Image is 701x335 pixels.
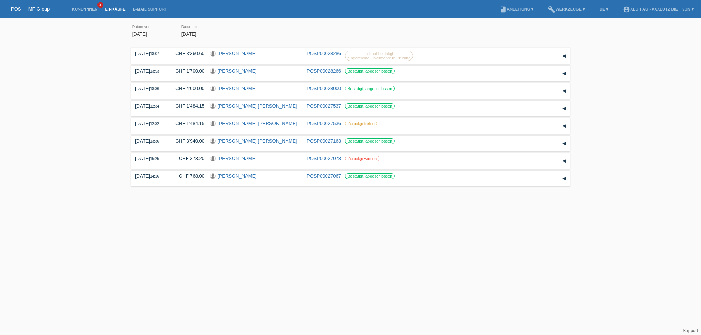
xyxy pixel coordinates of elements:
a: POSP00027536 [307,121,341,126]
div: auf-/zuklappen [559,103,570,114]
label: Zurückgewiesen [345,156,379,161]
a: DE ▾ [596,7,612,11]
a: POSP00028266 [307,68,341,74]
a: POSP00027078 [307,156,341,161]
span: 12:34 [150,104,159,108]
label: Bestätigt, abgeschlossen [345,68,395,74]
label: Bestätigt, abgeschlossen [345,138,395,144]
a: POS — MF Group [11,6,50,12]
a: [PERSON_NAME] [PERSON_NAME] [218,103,297,109]
div: auf-/zuklappen [559,121,570,132]
a: [PERSON_NAME] [PERSON_NAME] [218,138,297,144]
div: auf-/zuklappen [559,138,570,149]
a: Support [683,328,698,333]
div: [DATE] [135,121,164,126]
a: POSP00028000 [307,86,341,91]
div: CHF 3'360.60 [170,51,204,56]
div: [DATE] [135,173,164,179]
i: book [499,6,507,13]
div: CHF 3'940.00 [170,138,204,144]
span: 15:25 [150,157,159,161]
span: 13:53 [150,69,159,73]
div: [DATE] [135,86,164,91]
label: Einkauf bestätigt, eingereichte Dokumente in Prüfung [345,51,413,61]
a: [PERSON_NAME] [218,86,257,91]
a: [PERSON_NAME] [218,68,257,74]
div: CHF 768.00 [170,173,204,179]
a: account_circleXLCH AG - XXXLutz Dietikon ▾ [619,7,697,11]
div: [DATE] [135,156,164,161]
a: Kund*innen [68,7,101,11]
div: CHF 1'484.15 [170,103,204,109]
div: auf-/zuklappen [559,68,570,79]
a: POSP00028286 [307,51,341,56]
label: Zurückgetreten [345,121,377,126]
span: 14:16 [150,174,159,178]
div: CHF 4'000.00 [170,86,204,91]
a: [PERSON_NAME] [218,51,257,56]
span: 2 [97,2,103,8]
div: [DATE] [135,138,164,144]
a: POSP00027537 [307,103,341,109]
div: CHF 1'484.15 [170,121,204,126]
span: 12:32 [150,122,159,126]
label: Bestätigt, abgeschlossen [345,86,395,91]
div: auf-/zuklappen [559,156,570,167]
span: 18:36 [150,87,159,91]
a: [PERSON_NAME] [218,156,257,161]
a: Einkäufe [101,7,129,11]
span: 13:36 [150,139,159,143]
a: [PERSON_NAME] [PERSON_NAME] [218,121,297,126]
label: Bestätigt, abgeschlossen [345,103,395,109]
div: CHF 373.20 [170,156,204,161]
div: auf-/zuklappen [559,86,570,97]
a: E-Mail Support [129,7,171,11]
a: [PERSON_NAME] [218,173,257,179]
i: build [548,6,555,13]
a: bookAnleitung ▾ [496,7,537,11]
div: [DATE] [135,68,164,74]
span: 18:07 [150,52,159,56]
a: buildWerkzeuge ▾ [544,7,589,11]
div: auf-/zuklappen [559,51,570,62]
a: POSP00027067 [307,173,341,179]
div: [DATE] [135,103,164,109]
div: auf-/zuklappen [559,173,570,184]
div: [DATE] [135,51,164,56]
i: account_circle [623,6,630,13]
label: Bestätigt, abgeschlossen [345,173,395,179]
div: CHF 1'700.00 [170,68,204,74]
a: POSP00027163 [307,138,341,144]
